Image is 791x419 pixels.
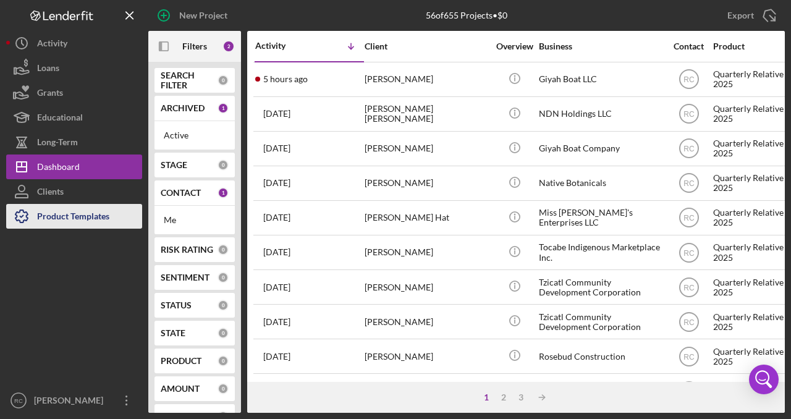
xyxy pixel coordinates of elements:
div: Active [164,130,226,140]
div: Me [164,215,226,225]
div: Open Intercom Messenger [749,365,779,394]
div: Grants [37,80,63,108]
div: [PERSON_NAME] [365,236,488,269]
time: 2025-08-07 18:44 [263,247,290,257]
div: Rosebud Construction [539,340,662,373]
time: 2025-06-16 14:04 [263,352,290,362]
div: 1 [218,103,229,114]
div: [PERSON_NAME] [365,132,488,165]
text: RC [683,110,695,119]
div: Activity [255,41,310,51]
div: 0 [218,75,229,86]
text: RC [683,318,695,326]
div: 56 of 655 Projects • $0 [426,11,507,20]
b: SEARCH FILTER [161,70,218,90]
b: RISK RATING [161,245,213,255]
div: [PERSON_NAME] Hat [365,201,488,234]
text: RC [14,397,23,404]
div: Tzicatl Community Development Corporation [539,271,662,303]
text: RC [683,179,695,188]
time: 2025-08-08 19:49 [263,213,290,222]
b: Filters [182,41,207,51]
time: 2025-06-18 14:46 [263,317,290,327]
div: 1 [478,392,495,402]
div: Export [727,3,754,28]
div: Contact [666,41,712,51]
div: 0 [218,272,229,283]
button: Activity [6,31,142,56]
div: New Project [179,3,227,28]
div: Native Botanicals [539,167,662,200]
div: [PERSON_NAME] [31,388,111,416]
div: Tocabe Indigenous Marketplace Inc. [539,236,662,269]
button: Educational [6,105,142,130]
text: RC [683,75,695,84]
div: [PERSON_NAME] [365,271,488,303]
div: 2 [495,392,512,402]
b: SENTIMENT [161,273,209,282]
time: 2025-08-22 19:36 [263,74,308,84]
text: RC [683,214,695,222]
button: Grants [6,80,142,105]
div: 2 [222,40,235,53]
button: Product Templates [6,204,142,229]
div: Overview [491,41,538,51]
b: ARCHIVED [161,103,205,113]
div: 0 [218,244,229,255]
button: Clients [6,179,142,204]
div: Product Templates [37,204,109,232]
b: STATE [161,328,185,338]
div: [PERSON_NAME] [365,340,488,373]
text: RC [683,145,695,153]
button: Export [715,3,785,28]
div: Miss [PERSON_NAME]'s Enterprises LLC [539,375,662,407]
div: Giyah Boat Company [539,132,662,165]
button: RC[PERSON_NAME] [6,388,142,413]
div: Giyah Boat LLC [539,63,662,96]
text: RC [683,248,695,257]
div: 0 [218,355,229,366]
time: 2025-08-14 22:58 [263,143,290,153]
div: Clients [37,179,64,207]
div: Tzicatl Community Development Corporation [539,305,662,338]
div: NDN Holdings LLC [539,98,662,130]
div: Miss [PERSON_NAME]'s Enterprises LLC [539,201,662,234]
button: Loans [6,56,142,80]
div: [PERSON_NAME] [365,167,488,200]
b: STAGE [161,160,187,170]
b: STATUS [161,300,192,310]
div: Activity [37,31,67,59]
text: RC [683,352,695,361]
time: 2025-08-08 20:33 [263,178,290,188]
div: 0 [218,300,229,311]
div: 1 [218,187,229,198]
div: Educational [37,105,83,133]
div: Loans [37,56,59,83]
time: 2025-08-05 13:35 [263,282,290,292]
div: Long-Term [37,130,78,158]
div: Business [539,41,662,51]
b: AMOUNT [161,384,200,394]
button: Long-Term [6,130,142,154]
div: [PERSON_NAME] [PERSON_NAME] [365,98,488,130]
div: [PERSON_NAME] [365,63,488,96]
div: [PERSON_NAME] [365,305,488,338]
text: RC [683,283,695,292]
div: 0 [218,328,229,339]
b: PRODUCT [161,356,201,366]
time: 2025-08-16 01:36 [263,109,290,119]
div: 3 [512,392,530,402]
b: CONTACT [161,188,201,198]
button: Dashboard [6,154,142,179]
button: New Project [148,3,240,28]
div: Client [365,41,488,51]
div: 0 [218,383,229,394]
